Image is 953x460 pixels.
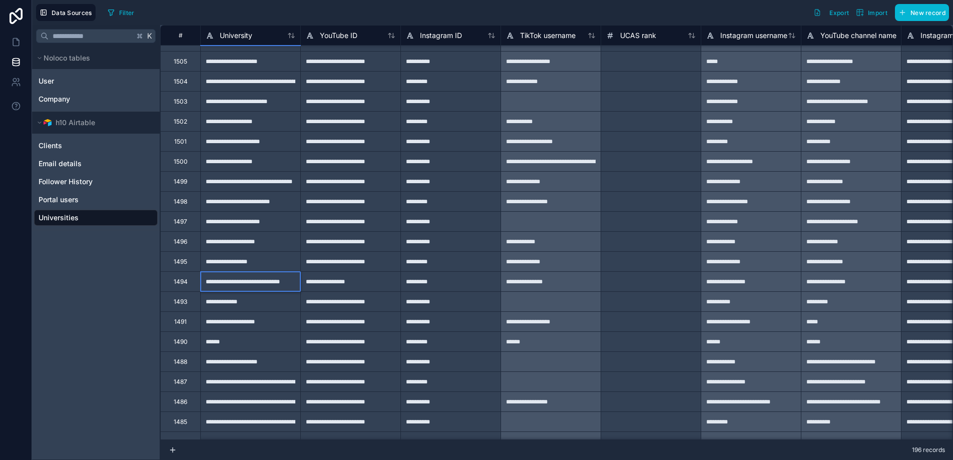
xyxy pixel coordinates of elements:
[174,158,188,166] div: 1500
[174,138,187,146] div: 1501
[174,398,187,406] div: 1486
[174,358,187,366] div: 1488
[174,58,187,66] div: 1505
[520,31,576,41] span: TikTok username
[52,9,92,17] span: Data Sources
[104,5,138,20] button: Filter
[146,33,153,40] span: K
[174,118,187,126] div: 1502
[174,418,187,426] div: 1485
[174,178,187,186] div: 1499
[174,98,187,106] div: 1503
[174,238,187,246] div: 1496
[174,378,187,386] div: 1487
[174,338,188,346] div: 1490
[912,446,945,454] span: 196 records
[174,298,187,306] div: 1493
[620,31,656,41] span: UCAS rank
[220,31,252,41] span: University
[852,4,891,21] button: Import
[320,31,357,41] span: YouTube ID
[36,4,96,21] button: Data Sources
[174,258,187,266] div: 1495
[174,278,188,286] div: 1494
[720,31,787,41] span: Instagram username
[820,31,896,41] span: YouTube channel name
[174,438,188,446] div: 1484
[420,31,462,41] span: Instagram ID
[910,9,945,17] span: New record
[174,218,187,226] div: 1497
[119,9,135,17] span: Filter
[895,4,949,21] button: New record
[168,32,193,39] div: #
[810,4,852,21] button: Export
[174,198,187,206] div: 1498
[891,4,949,21] a: New record
[868,9,887,17] span: Import
[829,9,849,17] span: Export
[174,78,188,86] div: 1504
[174,318,187,326] div: 1491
